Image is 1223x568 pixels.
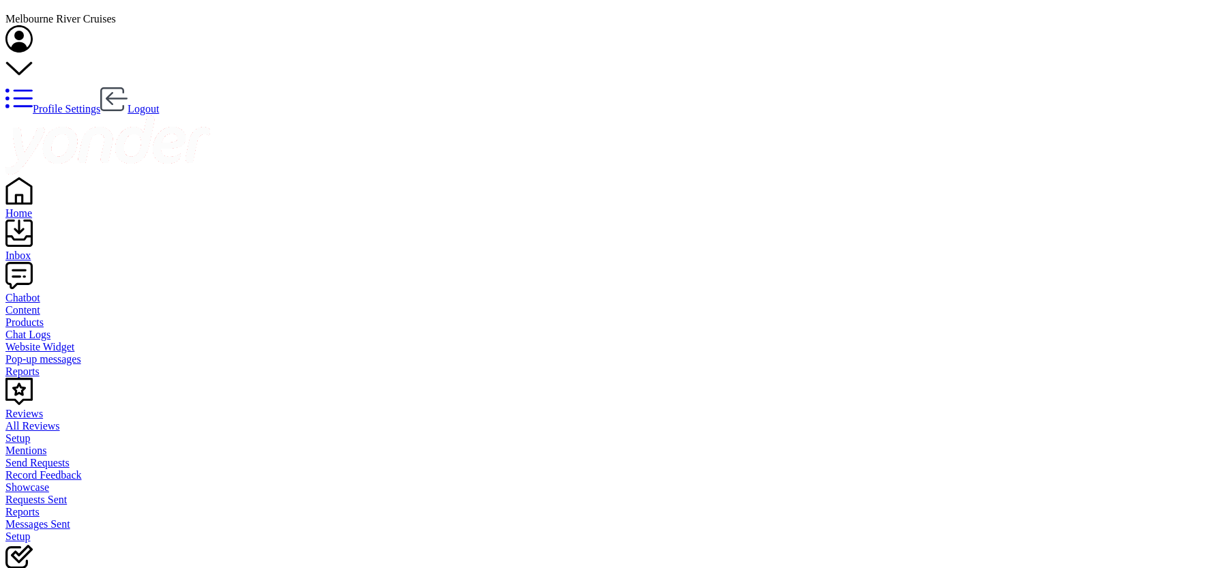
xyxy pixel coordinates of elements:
[5,445,1218,457] a: Mentions
[5,250,1218,262] div: Inbox
[5,292,1218,304] div: Chatbot
[100,103,159,115] a: Logout
[5,237,1218,262] a: Inbox
[5,395,1218,420] a: Reviews
[5,494,1218,506] a: Requests Sent
[5,432,1218,445] a: Setup
[5,280,1218,304] a: Chatbot
[5,329,1218,341] a: Chat Logs
[5,195,1218,220] a: Home
[5,530,1218,543] a: Setup
[5,341,1218,353] a: Website Widget
[5,115,210,175] img: yonder-white-logo.png
[5,469,1218,481] a: Record Feedback
[5,408,1218,420] div: Reviews
[5,518,1218,530] a: Messages Sent
[5,207,1218,220] div: Home
[5,457,1218,469] a: Send Requests
[5,316,1218,329] a: Products
[5,506,1218,518] a: Reports
[5,365,1218,378] a: Reports
[5,420,1218,432] a: All Reviews
[5,103,100,115] a: Profile Settings
[5,13,1218,25] div: Melbourne River Cruises
[5,353,1218,365] a: Pop-up messages
[5,304,1218,316] a: Content
[5,481,1218,494] a: Showcase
